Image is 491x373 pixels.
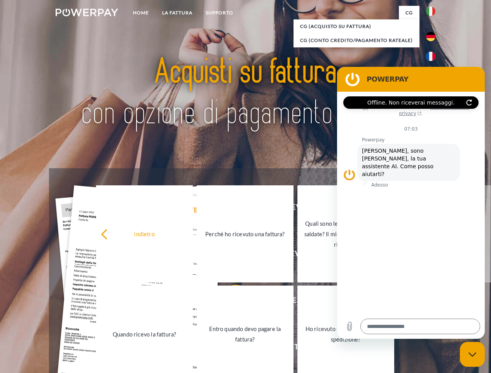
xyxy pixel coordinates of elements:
[56,9,118,16] img: logo-powerpay-white.svg
[201,228,289,239] div: Perché ho ricevuto una fattura?
[302,324,390,345] div: Ho ricevuto solo una parte della spedizione?
[101,329,188,339] div: Quando ricevo la fattura?
[460,342,485,367] iframe: Pulsante per aprire la finestra di messaggistica, conversazione in corso
[294,33,419,47] a: CG (Conto Credito/Pagamento rateale)
[426,32,435,41] img: de
[101,228,188,239] div: indietro
[426,7,435,16] img: it
[156,6,199,20] a: LA FATTURA
[74,37,417,149] img: title-powerpay_it.svg
[302,218,390,249] div: Quali sono le fatture non ancora saldate? Il mio pagamento è stato ricevuto?
[201,324,289,345] div: Entro quando devo pagare la fattura?
[337,67,485,339] iframe: Finestra di messaggistica
[426,52,435,61] img: fr
[294,19,419,33] a: CG (Acquisto su fattura)
[126,6,156,20] a: Home
[399,6,419,20] a: CG
[297,185,394,282] a: Quali sono le fatture non ancora saldate? Il mio pagamento è stato ricevuto?
[199,6,240,20] a: Supporto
